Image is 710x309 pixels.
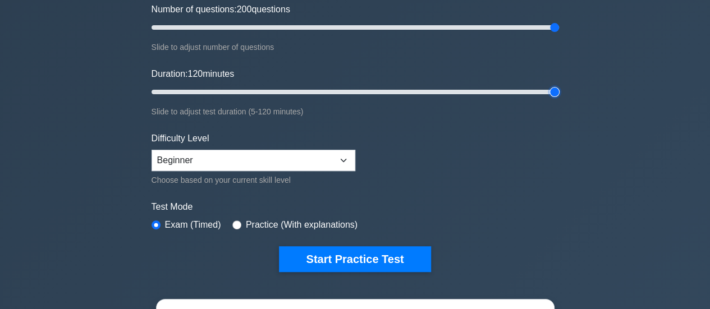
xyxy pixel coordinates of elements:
[279,246,430,272] button: Start Practice Test
[165,218,221,232] label: Exam (Timed)
[187,69,203,79] span: 120
[152,105,559,118] div: Slide to adjust test duration (5-120 minutes)
[152,173,355,187] div: Choose based on your current skill level
[246,218,358,232] label: Practice (With explanations)
[152,40,559,54] div: Slide to adjust number of questions
[152,3,290,16] label: Number of questions: questions
[237,4,252,14] span: 200
[152,132,209,145] label: Difficulty Level
[152,200,559,214] label: Test Mode
[152,67,235,81] label: Duration: minutes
